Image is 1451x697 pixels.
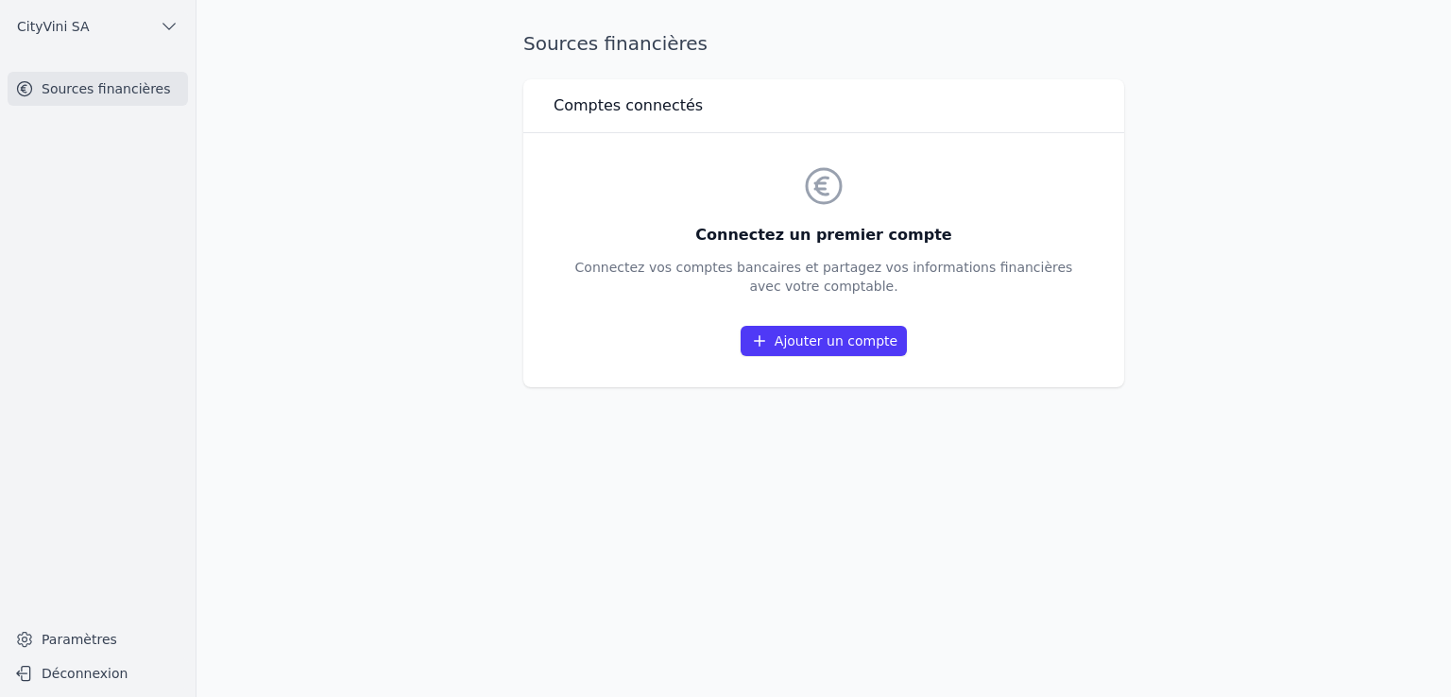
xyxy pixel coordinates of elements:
[8,11,188,42] button: CityVini SA
[575,224,1073,246] h3: Connectez un premier compte
[8,624,188,654] a: Paramètres
[741,326,907,356] a: Ajouter un compte
[575,258,1073,296] p: Connectez vos comptes bancaires et partagez vos informations financières avec votre comptable.
[523,30,708,57] h1: Sources financières
[554,94,703,117] h3: Comptes connectés
[17,17,90,36] span: CityVini SA
[8,72,188,106] a: Sources financières
[8,658,188,688] button: Déconnexion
